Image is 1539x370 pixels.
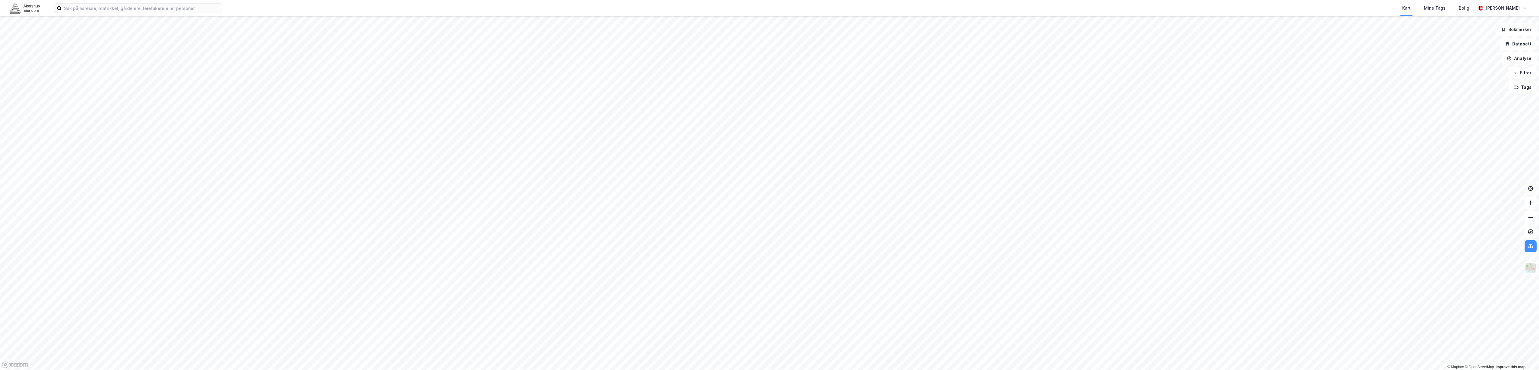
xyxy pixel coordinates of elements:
[1447,365,1464,369] a: Mapbox
[1525,262,1536,274] img: Z
[10,3,40,13] img: akershus-eiendom-logo.9091f326c980b4bce74ccdd9f866810c.svg
[1508,67,1537,79] button: Filter
[1496,365,1525,369] a: Improve this map
[62,4,222,13] input: Søk på adresse, matrikkel, gårdeiere, leietakere eller personer
[1509,341,1539,370] div: Kontrollprogram for chat
[1496,23,1537,36] button: Bokmerker
[1424,5,1446,12] div: Mine Tags
[1402,5,1411,12] div: Kart
[1459,5,1469,12] div: Bolig
[1502,52,1537,64] button: Analyse
[1509,81,1537,93] button: Tags
[1500,38,1537,50] button: Datasett
[2,361,28,368] a: Mapbox homepage
[1509,341,1539,370] iframe: Chat Widget
[1465,365,1494,369] a: OpenStreetMap
[1485,5,1520,12] div: [PERSON_NAME]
